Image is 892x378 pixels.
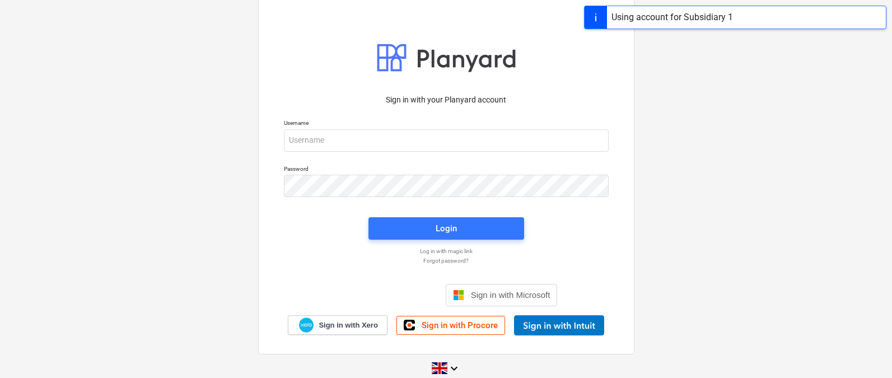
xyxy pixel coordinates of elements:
[396,316,505,335] a: Sign in with Procore
[368,217,524,240] button: Login
[422,320,498,330] span: Sign in with Procore
[278,257,614,264] a: Forgot password?
[319,320,377,330] span: Sign in with Xero
[453,290,464,301] img: Microsoft logo
[278,248,614,255] a: Log in with magic link
[611,11,733,24] div: Using account for Subsidiary 1
[436,221,457,236] div: Login
[471,290,550,300] span: Sign in with Microsoft
[284,165,609,175] p: Password
[447,362,461,375] i: keyboard_arrow_down
[288,315,387,335] a: Sign in with Xero
[284,94,609,106] p: Sign in with your Planyard account
[284,119,609,129] p: Username
[284,129,609,152] input: Username
[329,283,442,307] iframe: Sign in with Google Button
[299,318,314,333] img: Xero logo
